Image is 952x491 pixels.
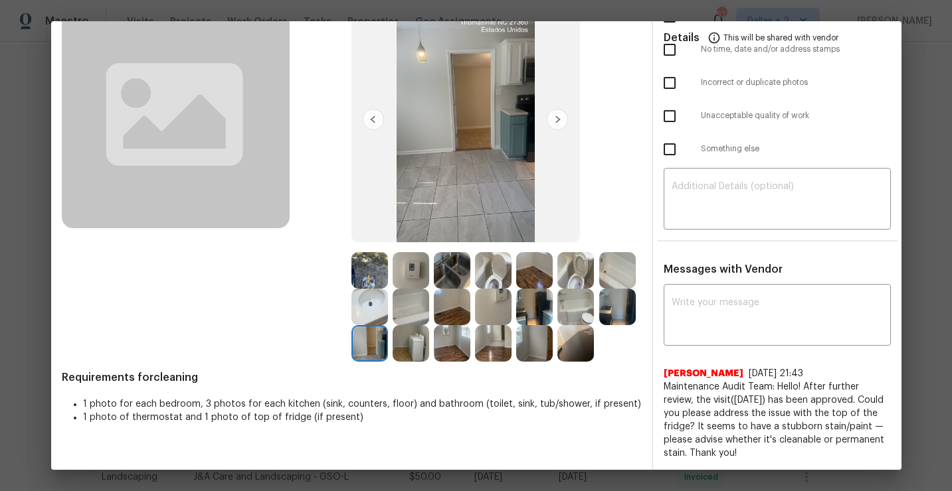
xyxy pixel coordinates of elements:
div: Something else [653,133,902,166]
img: left-chevron-button-url [363,109,384,130]
span: This will be shared with vendor [723,21,838,53]
li: 1 photo for each bedroom, 3 photos for each kitchen (sink, counters, floor) and bathroom (toilet,... [83,397,641,411]
li: 1 photo of thermostat and 1 photo of top of fridge (if present) [83,411,641,424]
span: [PERSON_NAME] [664,367,743,380]
img: right-chevron-button-url [547,109,568,130]
span: Maintenance Audit Team: Hello! After further review, the visit([DATE]) has been approved. Could y... [664,380,891,460]
span: Requirements for cleaning [62,371,641,384]
span: Unacceptable quality of work [701,110,891,121]
span: Something else [701,143,891,155]
div: Unacceptable quality of work [653,100,902,133]
span: Incorrect or duplicate photos [701,77,891,88]
span: Messages with Vendor [664,264,783,275]
span: [DATE] 21:43 [749,369,803,378]
div: Incorrect or duplicate photos [653,66,902,100]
